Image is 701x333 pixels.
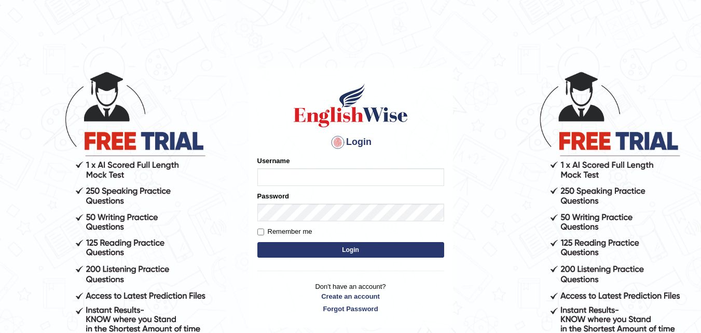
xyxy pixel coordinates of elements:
[257,291,444,301] a: Create an account
[257,191,289,201] label: Password
[257,134,444,151] h4: Login
[257,229,264,235] input: Remember me
[257,242,444,258] button: Login
[257,304,444,314] a: Forgot Password
[292,82,410,129] img: Logo of English Wise sign in for intelligent practice with AI
[257,227,312,237] label: Remember me
[257,282,444,314] p: Don't have an account?
[257,156,290,166] label: Username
